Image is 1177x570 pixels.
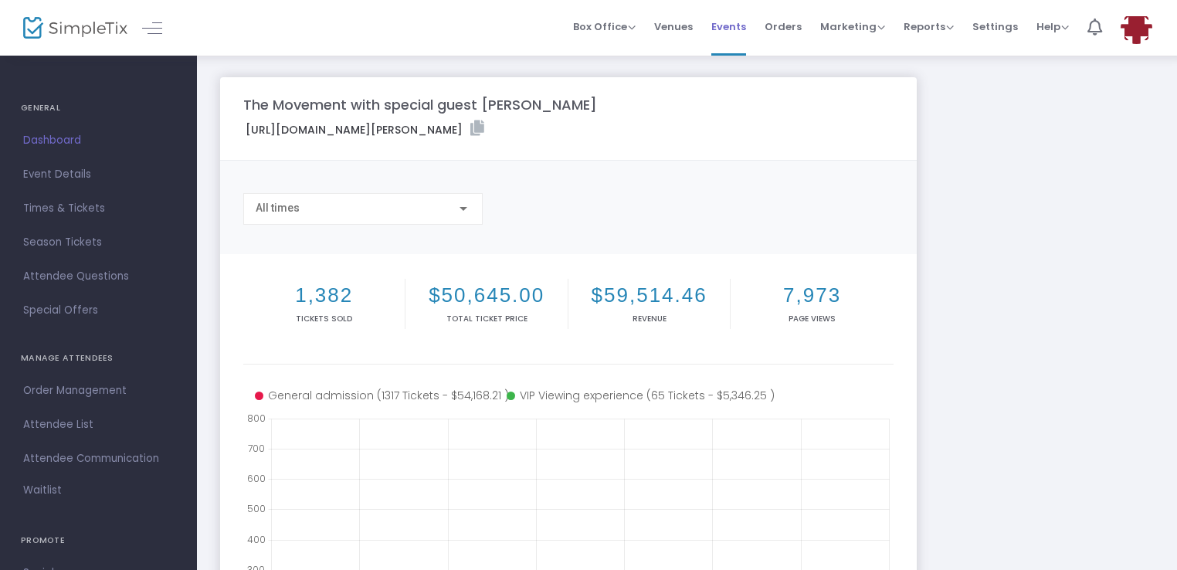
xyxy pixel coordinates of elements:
span: Dashboard [23,131,174,151]
h2: $59,514.46 [572,283,727,307]
span: Special Offers [23,300,174,321]
span: Attendee List [23,415,174,435]
span: Help [1036,19,1069,34]
span: Events [711,7,746,46]
span: Waitlist [23,483,62,498]
span: Venues [654,7,693,46]
text: 400 [247,532,266,545]
text: 600 [247,472,266,485]
h4: GENERAL [21,93,176,124]
p: Page Views [734,313,890,324]
span: All times [256,202,300,214]
text: 500 [247,502,266,515]
span: Season Tickets [23,232,174,253]
span: Box Office [573,19,636,34]
p: Tickets sold [246,313,402,324]
span: Marketing [820,19,885,34]
text: 800 [247,412,266,425]
text: 700 [248,442,265,455]
h2: 1,382 [246,283,402,307]
label: [URL][DOMAIN_NAME][PERSON_NAME] [246,120,484,138]
h2: 7,973 [734,283,890,307]
p: Revenue [572,313,727,324]
span: Reports [904,19,954,34]
span: Attendee Questions [23,266,174,287]
span: Settings [972,7,1018,46]
span: Orders [765,7,802,46]
h4: MANAGE ATTENDEES [21,343,176,374]
m-panel-title: The Movement with special guest [PERSON_NAME] [243,94,597,115]
h2: $50,645.00 [409,283,564,307]
span: Attendee Communication [23,449,174,469]
p: Total Ticket Price [409,313,564,324]
span: Order Management [23,381,174,401]
span: Times & Tickets [23,198,174,219]
span: Event Details [23,165,174,185]
h4: PROMOTE [21,525,176,556]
